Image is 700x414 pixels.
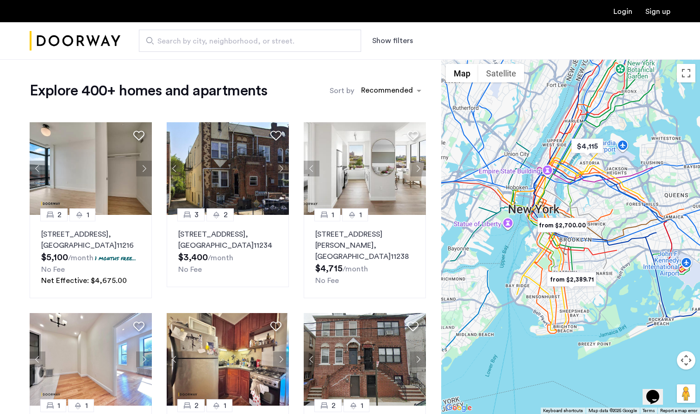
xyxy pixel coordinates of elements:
[167,122,289,215] img: 2016_638484540295233130.jpeg
[273,351,289,367] button: Next apartment
[85,400,88,411] span: 1
[361,400,363,411] span: 1
[372,35,413,46] button: Show or hide filters
[87,209,89,220] span: 1
[446,64,478,82] button: Show street map
[568,136,607,157] div: $4,115
[178,229,277,251] p: [STREET_ADDRESS] 11234
[224,209,228,220] span: 2
[613,8,632,15] a: Login
[208,254,233,262] sub: /month
[194,209,199,220] span: 3
[167,313,289,406] img: 360ac8f6-4482-47b0-bc3d-3cb89b569d10_638791359623755990.jpeg
[444,402,474,414] img: Google
[444,402,474,414] a: Open this area in Google Maps (opens a new window)
[330,85,354,96] label: Sort by
[178,266,202,273] span: No Fee
[30,351,45,367] button: Previous apartment
[178,253,208,262] span: $3,400
[30,313,152,406] img: 2012_638521835493845862.jpeg
[157,36,335,47] span: Search by city, neighborhood, or street.
[543,408,583,414] button: Keyboard shortcuts
[315,277,339,284] span: No Fee
[478,64,524,82] button: Show satellite imagery
[343,265,368,273] sub: /month
[331,209,334,220] span: 1
[660,408,697,414] a: Report a map error
[30,24,120,58] img: logo
[410,161,426,176] button: Next apartment
[677,351,695,370] button: Map camera controls
[41,277,127,284] span: Net Effective: $4,675.00
[136,351,152,367] button: Next apartment
[194,400,199,411] span: 2
[677,384,695,403] button: Drag Pegman onto the map to open Street View
[41,266,65,273] span: No Fee
[359,209,362,220] span: 1
[167,161,182,176] button: Previous apartment
[331,400,336,411] span: 2
[273,161,289,176] button: Next apartment
[167,351,182,367] button: Previous apartment
[30,122,152,215] img: 2016_638673975962267132.jpeg
[224,400,226,411] span: 1
[410,351,426,367] button: Next apartment
[315,264,343,273] span: $4,715
[643,377,672,405] iframe: chat widget
[41,253,68,262] span: $5,100
[304,122,426,215] img: 2016_638666715889771230.jpeg
[645,8,670,15] a: Registration
[677,64,695,82] button: Toggle fullscreen view
[30,161,45,176] button: Previous apartment
[360,85,413,98] div: Recommended
[139,30,361,52] input: Apartment Search
[534,215,591,236] div: from $2,700.00
[304,351,319,367] button: Previous apartment
[167,215,289,287] a: 32[STREET_ADDRESS], [GEOGRAPHIC_DATA]11234No Fee
[315,229,414,262] p: [STREET_ADDRESS][PERSON_NAME] 11238
[304,161,319,176] button: Previous apartment
[30,24,120,58] a: Cazamio Logo
[643,408,655,414] a: Terms (opens in new tab)
[57,209,62,220] span: 2
[543,269,600,290] div: from $2,389.71
[57,400,60,411] span: 1
[68,254,94,262] sub: /month
[95,254,136,262] p: 1 months free...
[41,229,140,251] p: [STREET_ADDRESS] 11216
[30,215,152,298] a: 21[STREET_ADDRESS], [GEOGRAPHIC_DATA]112161 months free...No FeeNet Effective: $4,675.00
[136,161,152,176] button: Next apartment
[30,82,267,100] h1: Explore 400+ homes and apartments
[304,313,426,406] img: 2016_638484664599997863.jpeg
[588,408,637,413] span: Map data ©2025 Google
[304,215,426,298] a: 11[STREET_ADDRESS][PERSON_NAME], [GEOGRAPHIC_DATA]11238No Fee
[356,82,426,99] ng-select: sort-apartment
